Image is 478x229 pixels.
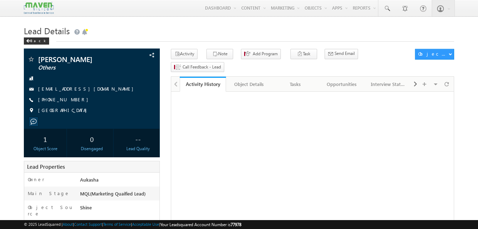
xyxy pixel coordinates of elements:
button: Activity [171,49,198,59]
label: Main Stage [28,190,70,197]
button: Note [206,49,233,59]
div: 1 [26,132,65,146]
div: Back [24,37,49,45]
span: 77978 [231,222,241,227]
img: Custom Logo [24,2,54,14]
div: Object Actions [418,51,448,57]
span: [PHONE_NUMBER] [38,96,92,103]
a: Object Details [226,77,272,92]
div: Tasks [278,80,312,88]
span: Send Email [335,50,355,57]
span: Lead Properties [27,163,65,170]
button: Call Feedback - Lead [171,62,224,72]
a: Opportunities [319,77,365,92]
a: Back [24,37,53,43]
div: Object Score [26,146,65,152]
span: Lead Details [24,25,70,36]
div: Shine [78,204,159,214]
div: Lead Quality [119,146,158,152]
span: Your Leadsquared Account Number is [160,222,241,227]
span: © 2025 LeadSquared | | | | | [24,221,241,228]
span: Add Program [253,51,278,57]
div: Activity History [185,81,221,87]
div: Object Details [232,80,266,88]
span: Others [38,64,122,71]
div: Disengaged [72,146,111,152]
a: Terms of Service [103,222,131,227]
div: -- [119,132,158,146]
a: Activity History [180,77,226,92]
span: [PERSON_NAME] [38,56,122,63]
a: Acceptable Use [132,222,159,227]
span: Call Feedback - Lead [183,64,221,70]
button: Send Email [325,49,358,59]
label: Object Source [28,204,73,217]
a: About [63,222,73,227]
a: Contact Support [74,222,102,227]
button: Object Actions [415,49,454,60]
div: Opportunities [325,80,359,88]
a: Interview Status [365,77,411,92]
button: Add Program [241,49,281,59]
button: Task [290,49,317,59]
div: 0 [72,132,111,146]
label: Owner [28,176,44,183]
span: [GEOGRAPHIC_DATA] [38,107,90,114]
div: MQL(Marketing Quaified Lead) [78,190,159,200]
span: Aukasha [80,177,99,183]
a: [EMAIL_ADDRESS][DOMAIN_NAME] [38,86,137,92]
div: Interview Status [371,80,405,88]
a: Tasks [273,77,319,92]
